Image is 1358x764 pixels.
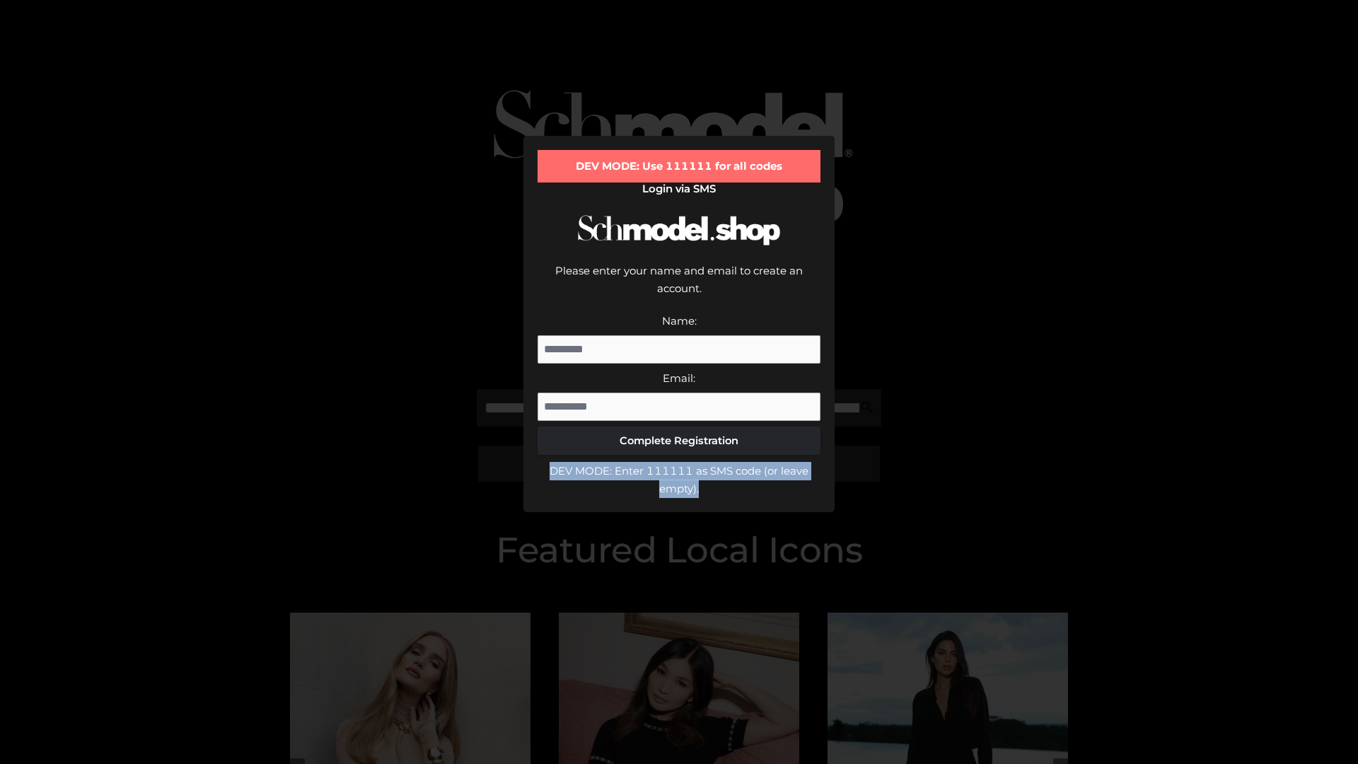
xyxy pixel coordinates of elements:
div: DEV MODE: Use 111111 for all codes [538,150,820,183]
img: Schmodel Logo [573,202,785,258]
h2: Login via SMS [538,183,820,195]
label: Name: [662,314,697,328]
div: DEV MODE: Enter 111111 as SMS code (or leave empty). [538,462,820,498]
div: Please enter your name and email to create an account. [538,262,820,312]
label: Email: [663,371,695,385]
button: Complete Registration [538,427,820,455]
